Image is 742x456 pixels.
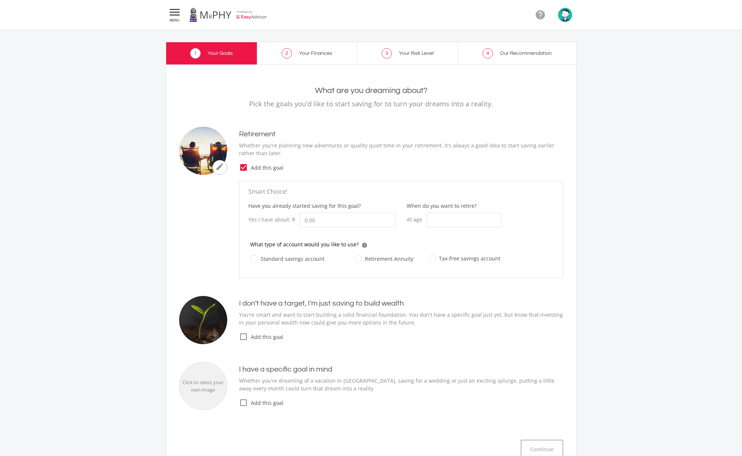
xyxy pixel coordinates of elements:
span: Your Goals [208,51,233,56]
a:  [532,6,549,23]
i:  [535,9,546,20]
input: 0.00 [300,213,396,227]
button:  MENU [166,7,184,22]
h4: I have a specific goal in mind [239,365,563,374]
span: Add this goal [248,333,563,341]
i: check_box_outline_blank [239,398,248,407]
label: When do you want to retire? [407,202,477,210]
p: Smart Choice! [248,187,554,196]
span: Your Risk Level [399,51,434,56]
h4: I don’t have a target, I’m just saving to build wealth [239,299,563,308]
i: check_box [239,163,248,172]
span: 2 [282,48,292,59]
i: check_box_outline_blank [239,332,248,341]
span: 3 [382,48,392,59]
span: Add this goal [248,164,563,172]
p: You're smart and want to start building a solid financial foundation. You don't have a specific g... [239,311,563,326]
a: 3 Your Risk Level [357,42,459,64]
a: 4 Our Recommendation [458,42,577,64]
span: Add this goal [248,399,563,407]
img: avatar.png [558,8,572,22]
i: mode_edit [215,162,224,171]
span: 1 [190,48,201,59]
a: 2 Your Finances [257,42,357,64]
p: What type of account would you like to use? [250,240,359,248]
i:  [168,8,181,17]
div: At age [407,213,427,226]
span: Our Recommendation [500,51,552,56]
label: Have you already started saving for this goal? [248,202,361,210]
label: Tax-free savings account [429,254,500,263]
p: Whether you're planning new adventures or quality quiet time in your retirement, it's always a go... [239,142,563,157]
label: Standard savings account [250,254,325,263]
div: Click to select your own image [179,379,227,393]
h4: Retirement [239,130,563,139]
div: i [362,243,367,248]
span: 4 [483,48,493,59]
span: MENU [168,19,181,22]
div: Yes I have about: R [248,213,300,226]
a: 1 Your Goals [166,42,258,64]
button: mode_edit [212,160,227,175]
p: Pick the goals you'd like to start saving for to turn your dreams into a reality. [179,99,563,109]
label: Retirement Annuity [355,254,413,263]
p: Whether you're dreaming of a vacation in [GEOGRAPHIC_DATA], saving for a wedding or just an excit... [239,377,563,392]
h2: What are you dreaming about? [179,86,563,96]
span: Your Finances [299,51,332,56]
